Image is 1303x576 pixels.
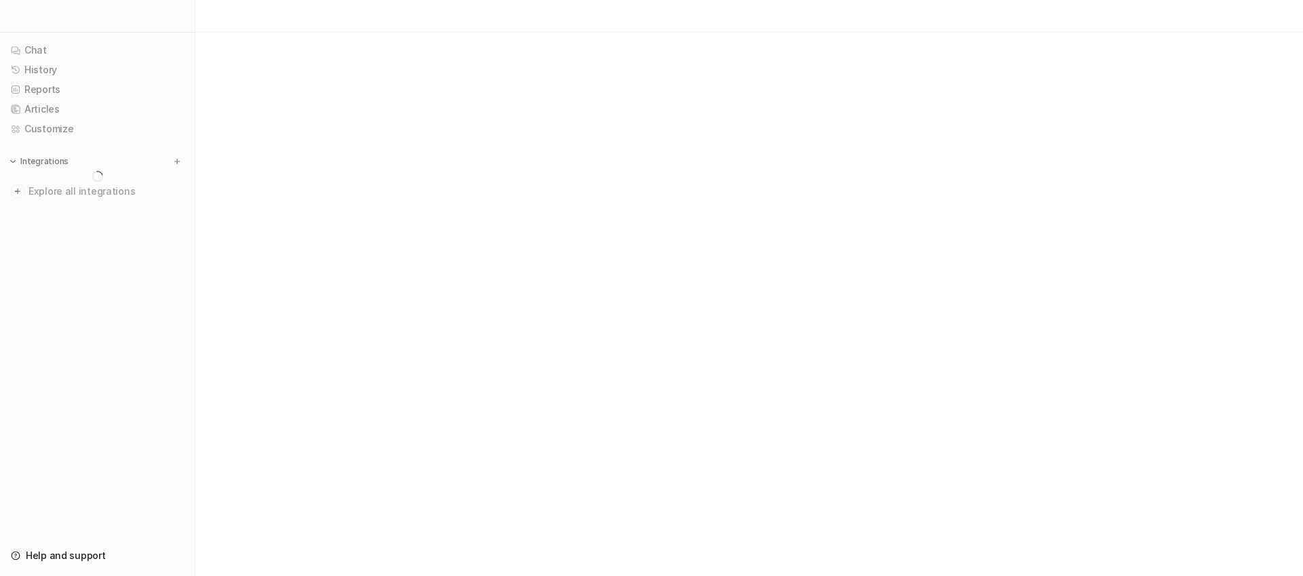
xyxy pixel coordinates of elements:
a: Help and support [5,546,189,565]
a: Reports [5,80,189,99]
a: Customize [5,119,189,138]
a: History [5,60,189,79]
img: expand menu [8,157,18,166]
span: Explore all integrations [29,180,184,202]
p: Integrations [20,156,69,167]
img: menu_add.svg [172,157,182,166]
a: Explore all integrations [5,182,189,201]
a: Articles [5,100,189,119]
img: explore all integrations [11,185,24,198]
button: Integrations [5,155,73,168]
a: Chat [5,41,189,60]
